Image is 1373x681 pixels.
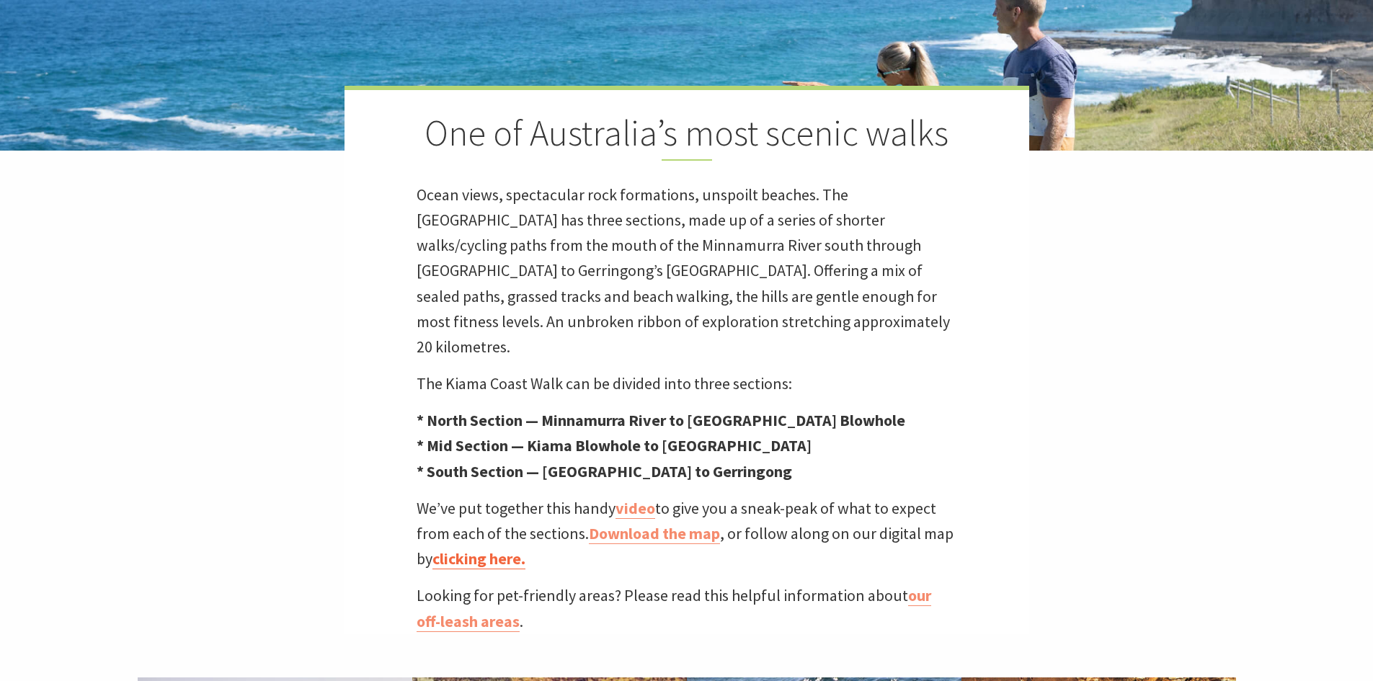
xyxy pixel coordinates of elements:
a: Download the map [589,523,720,544]
strong: * North Section — Minnamurra River to [GEOGRAPHIC_DATA] Blowhole [417,410,905,430]
p: The Kiama Coast Walk can be divided into three sections: [417,371,957,396]
strong: * South Section — [GEOGRAPHIC_DATA] to Gerringong [417,461,792,481]
a: video [616,498,655,519]
p: Looking for pet-friendly areas? Please read this helpful information about . [417,583,957,633]
p: We’ve put together this handy to give you a sneak-peak of what to expect from each of the section... [417,496,957,572]
a: our off-leash areas [417,585,931,631]
h2: One of Australia’s most scenic walks [417,112,957,161]
strong: * Mid Section — Kiama Blowhole to [GEOGRAPHIC_DATA] [417,435,812,455]
a: clicking here. [432,548,525,569]
p: Ocean views, spectacular rock formations, unspoilt beaches. The [GEOGRAPHIC_DATA] has three secti... [417,182,957,360]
